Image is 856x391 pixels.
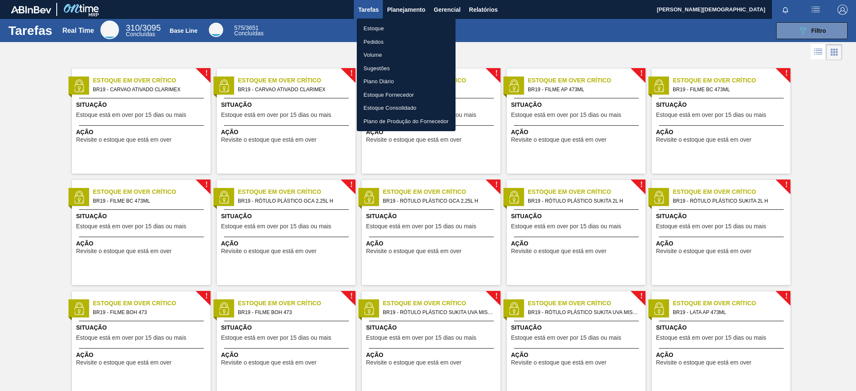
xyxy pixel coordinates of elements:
[357,35,456,49] a: Pedidos
[357,101,456,115] a: Estoque Consolidado
[357,62,456,75] a: Sugestões
[357,75,456,88] a: Plano Diário
[357,48,456,62] a: Volume
[357,22,456,35] a: Estoque
[357,88,456,102] a: Estoque Fornecedor
[357,115,456,128] a: Plano de Produção do Fornecedor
